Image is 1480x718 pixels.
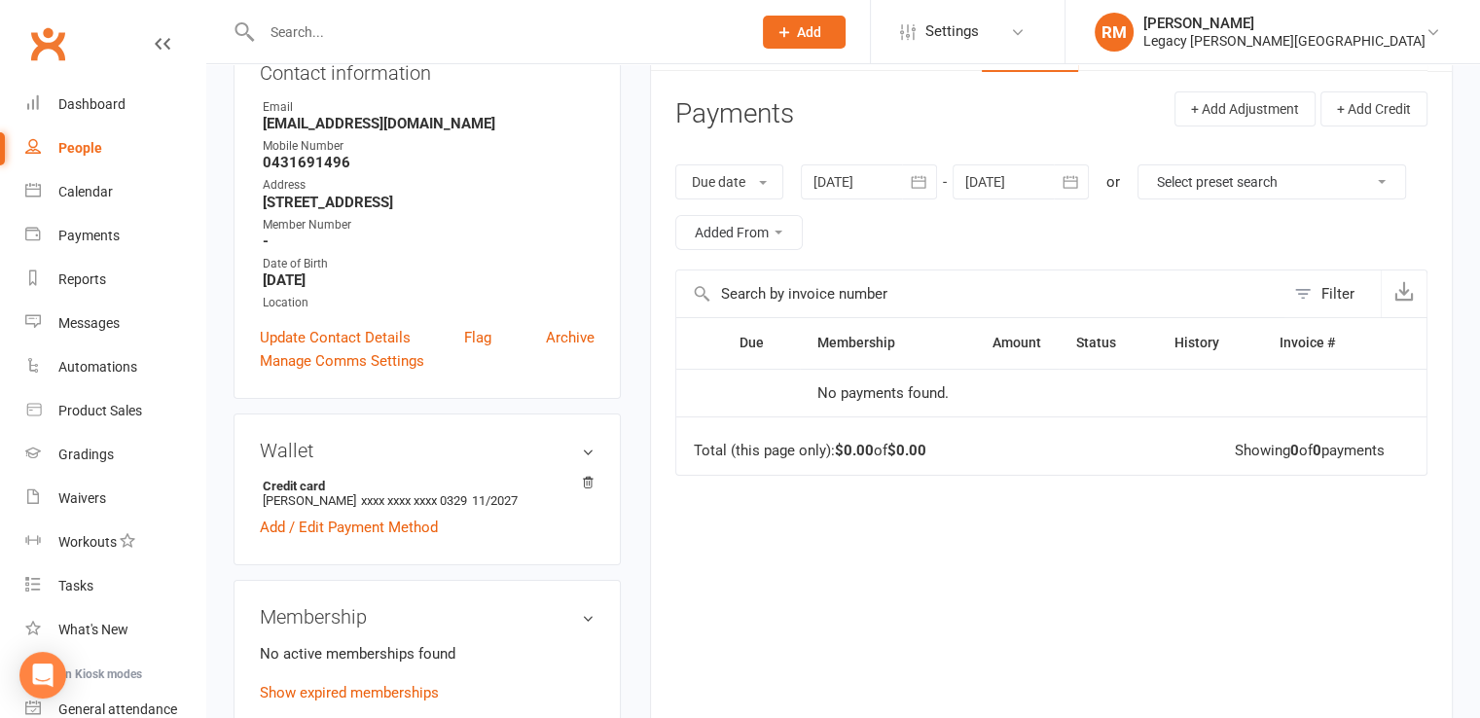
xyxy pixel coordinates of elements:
div: Member Number [263,216,595,234]
div: Dashboard [58,96,126,112]
div: Showing of payments [1235,443,1385,459]
div: Payments [58,228,120,243]
button: + Add Credit [1320,91,1427,126]
div: Address [263,176,595,195]
th: History [1157,318,1262,368]
div: RM [1095,13,1134,52]
strong: - [263,233,595,250]
span: 11/2027 [472,493,518,508]
a: Product Sales [25,389,205,433]
div: Email [263,98,595,117]
div: [PERSON_NAME] [1143,15,1426,32]
strong: [EMAIL_ADDRESS][DOMAIN_NAME] [263,115,595,132]
div: Product Sales [58,403,142,418]
strong: Credit card [263,479,585,493]
div: Reports [58,271,106,287]
div: Legacy [PERSON_NAME][GEOGRAPHIC_DATA] [1143,32,1426,50]
a: Payments [25,214,205,258]
p: No active memberships found [260,642,595,665]
h3: Wallet [260,440,595,461]
div: Date of Birth [263,255,595,273]
div: Location [263,294,595,312]
li: [PERSON_NAME] [260,476,595,511]
a: Waivers [25,477,205,521]
strong: [DATE] [263,271,595,289]
div: Workouts [58,534,117,550]
strong: 0 [1313,442,1321,459]
div: Calendar [58,184,113,199]
th: Invoice # [1261,318,1380,368]
button: Filter [1284,270,1381,317]
span: Settings [925,10,979,54]
button: + Add Adjustment [1174,91,1316,126]
a: People [25,126,205,170]
button: Due date [675,164,783,199]
button: Added From [675,215,803,250]
th: Amount [949,318,1059,368]
h3: Membership [260,606,595,628]
div: Messages [58,315,120,331]
strong: 0431691496 [263,154,595,171]
a: Archive [546,326,595,349]
a: Calendar [25,170,205,214]
div: General attendance [58,701,177,717]
a: Clubworx [23,19,72,68]
input: Search... [256,18,738,46]
a: Manage Comms Settings [260,349,424,373]
div: Total (this page only): of [694,443,926,459]
a: Show expired memberships [260,684,439,701]
div: Open Intercom Messenger [19,652,66,699]
div: Waivers [58,490,106,506]
div: People [58,140,102,156]
div: or [1106,170,1120,194]
strong: $0.00 [835,442,874,459]
div: What's New [58,622,128,637]
h3: Contact information [260,54,595,84]
div: Automations [58,359,137,375]
button: Add [763,16,846,49]
div: Tasks [58,578,93,593]
h3: Payments [675,99,794,129]
strong: [STREET_ADDRESS] [263,194,595,211]
th: Status [1059,318,1157,368]
span: Add [797,24,821,40]
a: Flag [464,326,491,349]
input: Search by invoice number [676,270,1284,317]
a: What's New [25,608,205,652]
a: Messages [25,302,205,345]
span: xxxx xxxx xxxx 0329 [361,493,467,508]
th: Due [722,318,800,368]
a: Automations [25,345,205,389]
td: No payments found. [800,369,1058,417]
div: Mobile Number [263,137,595,156]
strong: $0.00 [887,442,926,459]
div: Filter [1321,282,1354,305]
a: Workouts [25,521,205,564]
div: Gradings [58,447,114,462]
strong: 0 [1290,442,1299,459]
a: Gradings [25,433,205,477]
a: Update Contact Details [260,326,411,349]
th: Membership [800,318,948,368]
a: Dashboard [25,83,205,126]
a: Tasks [25,564,205,608]
a: Add / Edit Payment Method [260,516,438,539]
a: Reports [25,258,205,302]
